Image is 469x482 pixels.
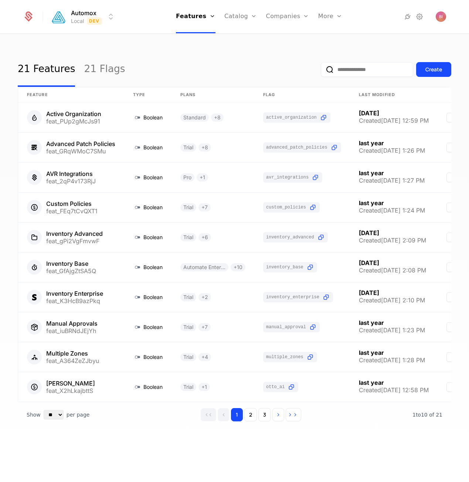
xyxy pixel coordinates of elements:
[67,411,90,418] span: per page
[244,408,257,421] button: Go to page 2
[50,8,67,26] img: Automox
[218,408,230,421] button: Go to previous page
[412,412,436,418] span: 1 to 10 of
[171,87,254,103] th: Plans
[44,410,64,420] select: Select page size
[286,408,301,421] button: Go to last page
[201,408,301,421] div: Page navigation
[446,322,458,332] button: Select action
[446,173,458,182] button: Select action
[412,412,442,418] span: 21
[446,352,458,362] button: Select action
[18,52,75,87] a: 21 Features
[87,17,102,25] span: Dev
[71,17,84,25] div: Local
[52,9,115,25] button: Select environment
[201,408,216,421] button: Go to first page
[446,232,458,242] button: Select action
[254,87,350,103] th: Flag
[446,292,458,302] button: Select action
[258,408,271,421] button: Go to page 3
[27,411,41,418] span: Show
[272,408,284,421] button: Go to next page
[446,382,458,392] button: Select action
[124,87,171,103] th: Type
[18,402,451,427] div: Table pagination
[231,408,243,421] button: Go to page 1
[446,262,458,272] button: Select action
[18,87,124,103] th: Feature
[71,9,96,17] span: Automox
[84,52,125,87] a: 21 Flags
[446,203,458,212] button: Select action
